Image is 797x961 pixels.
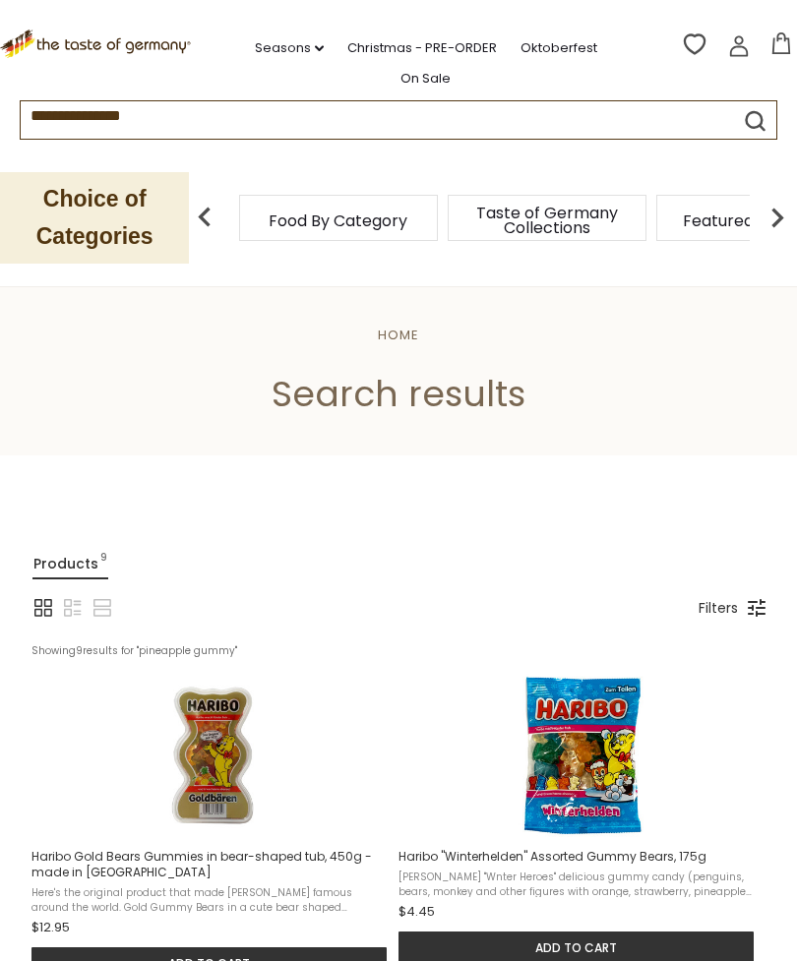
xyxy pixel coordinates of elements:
a: On Sale [400,68,451,90]
span: Haribo "Winterhelden" Assorted Gummy Bears, 175g [398,849,756,865]
a: Seasons [255,37,324,59]
a: View list mode [61,596,85,620]
span: Haribo Gold Bears Gummies in bear-shaped tub, 450g - made in [GEOGRAPHIC_DATA] [31,849,389,880]
a: View grid mode [31,596,55,620]
a: Christmas - PRE-ORDER [347,37,497,59]
span: $12.95 [31,918,70,937]
a: Oktoberfest [521,37,597,59]
img: Haribo "Winterhelden" Assorted Gummy Bears, 175g [496,672,663,839]
a: Home [378,326,419,344]
h1: Search results [61,372,736,416]
a: View Products Tab [32,549,108,579]
span: Here's the original product that made [PERSON_NAME] famous around the world. Gold Gummy Bears in ... [31,885,389,913]
img: next arrow [758,198,797,237]
span: 9 [100,550,107,576]
span: $4.45 [398,902,435,922]
a: Food By Category [269,213,407,228]
b: 9 [76,643,83,658]
a: Filters [689,591,748,625]
a: View row mode [91,596,114,620]
span: [PERSON_NAME] "Wnter Heroes" delicious gummy candy (penguins, bears, monkey and other figures wit... [398,870,756,897]
img: previous arrow [185,198,224,237]
a: Taste of Germany Collections [468,206,626,235]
